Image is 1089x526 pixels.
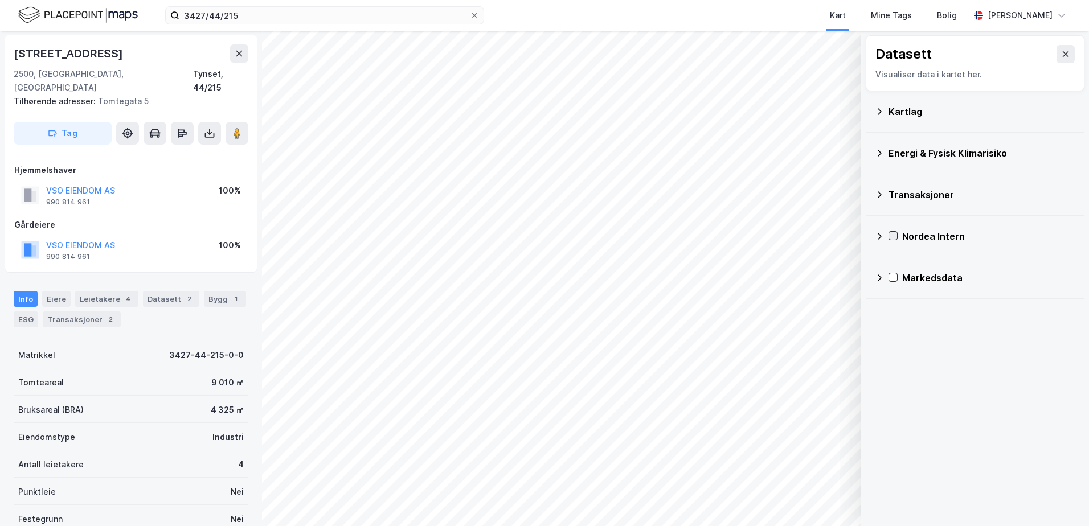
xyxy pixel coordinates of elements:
div: [PERSON_NAME] [988,9,1053,22]
div: 4 325 ㎡ [211,403,244,417]
div: Tynset, 44/215 [193,67,248,94]
div: Datasett [875,45,932,63]
div: Tomteareal [18,376,64,389]
div: Kart [830,9,846,22]
div: Gårdeiere [14,218,248,232]
iframe: Chat Widget [1032,471,1089,526]
div: Nei [231,485,244,499]
div: Markedsdata [902,271,1075,285]
div: Eiere [42,291,71,307]
div: 990 814 961 [46,198,90,207]
div: 2 [183,293,195,305]
input: Søk på adresse, matrikkel, gårdeiere, leietakere eller personer [179,7,470,24]
div: Punktleie [18,485,56,499]
div: 990 814 961 [46,252,90,261]
div: Bolig [937,9,957,22]
div: 4 [238,458,244,471]
span: Tilhørende adresser: [14,96,98,106]
div: Leietakere [75,291,138,307]
div: Nordea Intern [902,229,1075,243]
div: Nei [231,512,244,526]
div: Festegrunn [18,512,63,526]
div: 3427-44-215-0-0 [169,348,244,362]
div: Tomtegata 5 [14,94,239,108]
div: Hjemmelshaver [14,163,248,177]
div: Bygg [204,291,246,307]
div: Bruksareal (BRA) [18,403,84,417]
div: [STREET_ADDRESS] [14,44,125,63]
div: Eiendomstype [18,430,75,444]
div: Antall leietakere [18,458,84,471]
div: 2500, [GEOGRAPHIC_DATA], [GEOGRAPHIC_DATA] [14,67,193,94]
div: Transaksjoner [889,188,1075,202]
div: Matrikkel [18,348,55,362]
div: ESG [14,311,38,327]
img: logo.f888ab2527a4732fd821a326f86c7f29.svg [18,5,138,25]
button: Tag [14,122,112,145]
div: 4 [122,293,134,305]
div: Transaksjoner [43,311,121,327]
div: 100% [219,184,241,198]
div: 2 [105,314,116,325]
div: 1 [230,293,241,305]
div: Datasett [143,291,199,307]
div: Industri [212,430,244,444]
div: 100% [219,239,241,252]
div: Mine Tags [871,9,912,22]
div: Info [14,291,38,307]
div: Energi & Fysisk Klimarisiko [889,146,1075,160]
div: 9 010 ㎡ [211,376,244,389]
div: Kartlag [889,105,1075,118]
div: Visualiser data i kartet her. [875,68,1075,81]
